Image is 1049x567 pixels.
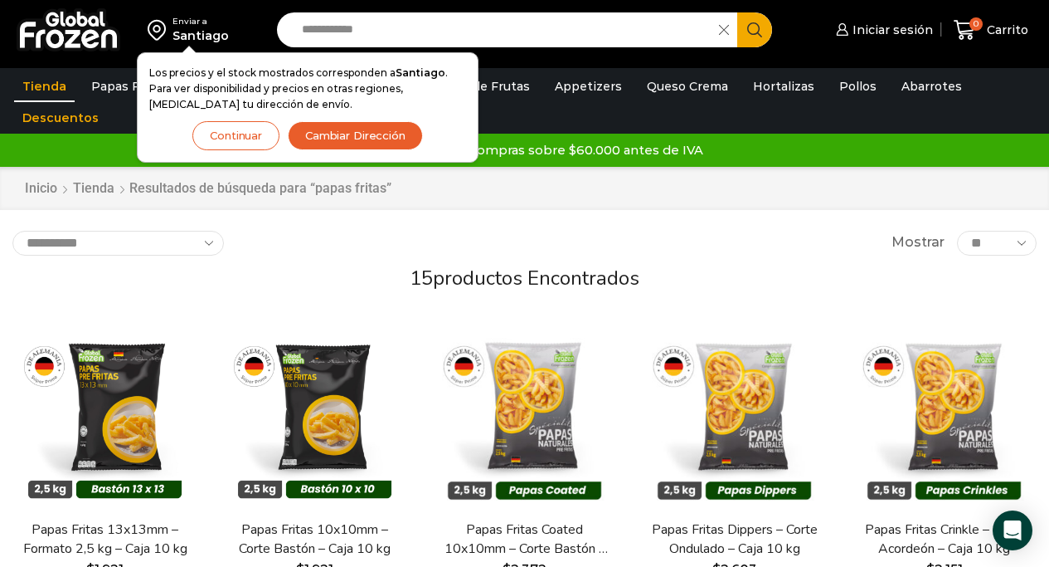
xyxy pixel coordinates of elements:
p: Los precios y el stock mostrados corresponden a . Para ver disponibilidad y precios en otras regi... [149,65,466,113]
span: 15 [410,265,433,291]
a: Inicio [24,179,58,198]
div: Santiago [172,27,229,44]
span: 0 [969,17,983,31]
button: Search button [737,12,772,47]
a: Iniciar sesión [832,13,933,46]
a: Tienda [14,71,75,102]
a: Papas Fritas Crinkle – Corte Acordeón – Caja 10 kg [861,521,1027,559]
a: Abarrotes [893,71,970,102]
span: Iniciar sesión [848,22,933,38]
a: 0 Carrito [949,11,1032,50]
a: Queso Crema [639,71,736,102]
a: Papas Fritas Dippers – Corte Ondulado – Caja 10 kg [651,521,818,559]
img: address-field-icon.svg [148,16,172,44]
span: productos encontrados [433,265,639,291]
a: Tienda [72,179,115,198]
a: Papas Fritas [83,71,175,102]
a: Pulpa de Frutas [426,71,538,102]
a: Descuentos [14,102,107,134]
a: Pollos [831,71,885,102]
a: Papas Fritas Coated 10x10mm – Corte Bastón – Caja 10 kg [441,521,608,559]
a: Appetizers [546,71,630,102]
strong: Santiago [396,66,445,79]
div: Open Intercom Messenger [993,511,1032,550]
a: Hortalizas [745,71,823,102]
div: Enviar a [172,16,229,27]
button: Cambiar Dirección [288,121,423,150]
span: Mostrar [891,233,945,252]
button: Continuar [192,121,279,150]
span: Carrito [983,22,1028,38]
a: Papas Fritas 13x13mm – Formato 2,5 kg – Caja 10 kg [22,521,188,559]
h1: Resultados de búsqueda para “papas fritas” [129,180,391,196]
nav: Breadcrumb [24,179,391,198]
a: Papas Fritas 10x10mm – Corte Bastón – Caja 10 kg [231,521,398,559]
select: Pedido de la tienda [12,231,224,256]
